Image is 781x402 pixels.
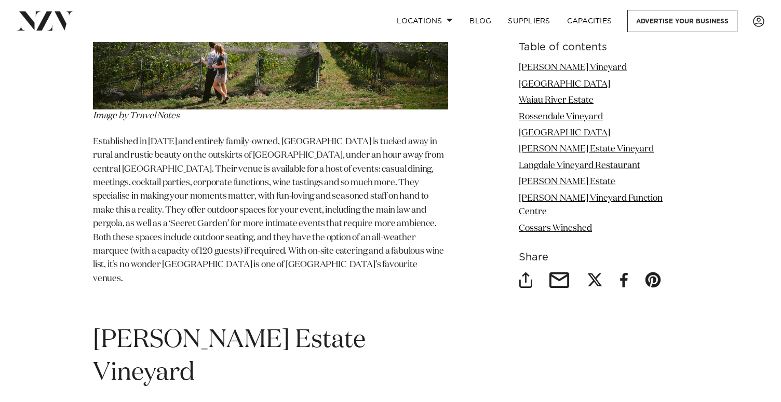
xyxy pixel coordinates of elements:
a: [PERSON_NAME] Estate [519,177,615,186]
a: Locations [388,10,461,32]
a: [PERSON_NAME] Estate Vineyard [519,145,654,154]
a: BLOG [461,10,500,32]
h6: Share [519,252,688,263]
a: [GEOGRAPHIC_DATA] [519,129,610,137]
span: [PERSON_NAME] Estate Vineyard [93,328,366,385]
a: SUPPLIERS [500,10,558,32]
a: Advertise your business [627,10,737,32]
a: [PERSON_NAME] Vineyard [519,63,627,72]
a: Langdale Vineyard Restaurant [519,161,640,170]
a: [GEOGRAPHIC_DATA] [519,79,610,88]
a: Waiau River Estate [519,96,594,105]
h6: Table of contents [519,42,688,53]
a: Rossendale Vineyard [519,112,603,121]
span: Image by Travel Notes [93,112,179,120]
img: nzv-logo.png [17,11,73,30]
span: Established in [DATE] and entirely family-owned, [GEOGRAPHIC_DATA] is tucked away in rural and ru... [93,137,444,283]
a: Cossars Wineshed [519,224,592,232]
a: Capacities [559,10,621,32]
a: [PERSON_NAME] Vineyard Function Centre [519,194,663,216]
